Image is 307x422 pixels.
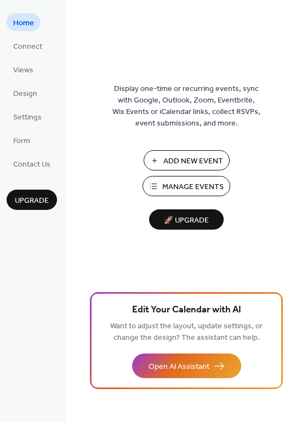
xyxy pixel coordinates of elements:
[110,319,263,345] span: Want to adjust the layout, update settings, or change the design? The assistant can help.
[156,213,217,228] span: 🚀 Upgrade
[13,135,30,147] span: Form
[149,209,224,230] button: 🚀 Upgrade
[7,190,57,210] button: Upgrade
[7,107,48,126] a: Settings
[7,60,40,78] a: Views
[112,83,260,129] span: Display one-time or recurring events, sync with Google, Outlook, Zoom, Eventbrite, Wix Events or ...
[144,150,230,170] button: Add New Event
[132,353,241,378] button: Open AI Assistant
[162,181,224,193] span: Manage Events
[7,13,41,31] a: Home
[13,41,42,53] span: Connect
[149,361,209,373] span: Open AI Assistant
[143,176,230,196] button: Manage Events
[132,303,241,318] span: Edit Your Calendar with AI
[13,18,34,29] span: Home
[13,65,33,76] span: Views
[7,155,57,173] a: Contact Us
[7,131,37,149] a: Form
[13,112,42,123] span: Settings
[13,159,50,170] span: Contact Us
[163,156,223,167] span: Add New Event
[15,195,49,207] span: Upgrade
[7,37,49,55] a: Connect
[13,88,37,100] span: Design
[7,84,44,102] a: Design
